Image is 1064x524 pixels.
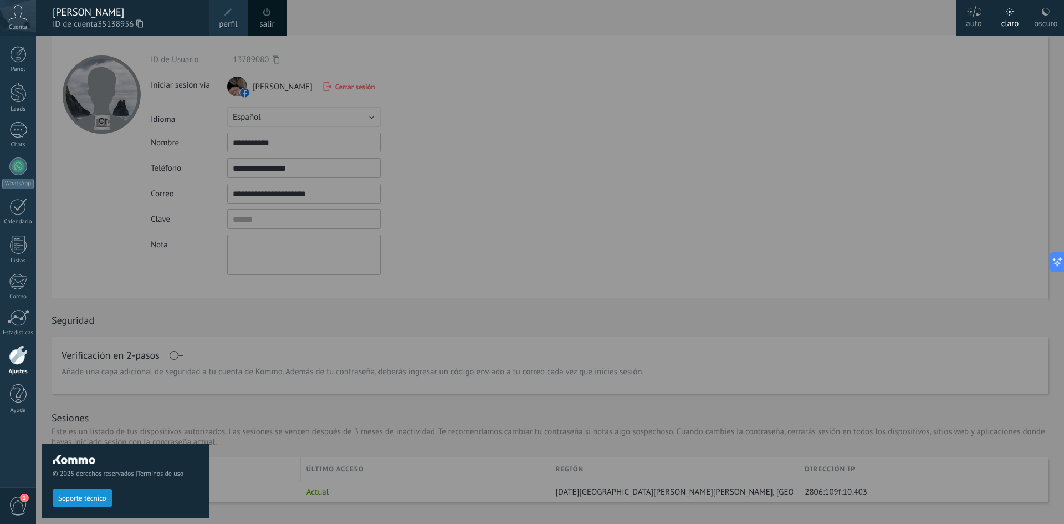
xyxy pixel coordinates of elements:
span: Soporte técnico [58,495,106,502]
span: 35138956 [98,18,143,30]
div: auto [966,7,982,36]
div: Chats [2,141,34,149]
div: Panel [2,66,34,73]
div: Leads [2,106,34,113]
span: 1 [20,494,29,502]
span: ID de cuenta [53,18,198,30]
div: WhatsApp [2,179,34,189]
span: perfil [219,18,237,30]
span: © 2025 derechos reservados | [53,470,198,478]
div: Estadísticas [2,329,34,337]
a: salir [259,18,274,30]
a: Soporte técnico [53,494,112,502]
div: Ayuda [2,407,34,414]
span: Cuenta [9,24,27,31]
div: oscuro [1034,7,1057,36]
a: Términos de uso [137,470,183,478]
div: Calendario [2,218,34,226]
div: Listas [2,257,34,264]
div: [PERSON_NAME] [53,6,198,18]
div: Correo [2,293,34,301]
button: Soporte técnico [53,489,112,507]
div: claro [1001,7,1019,36]
div: Ajustes [2,368,34,375]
